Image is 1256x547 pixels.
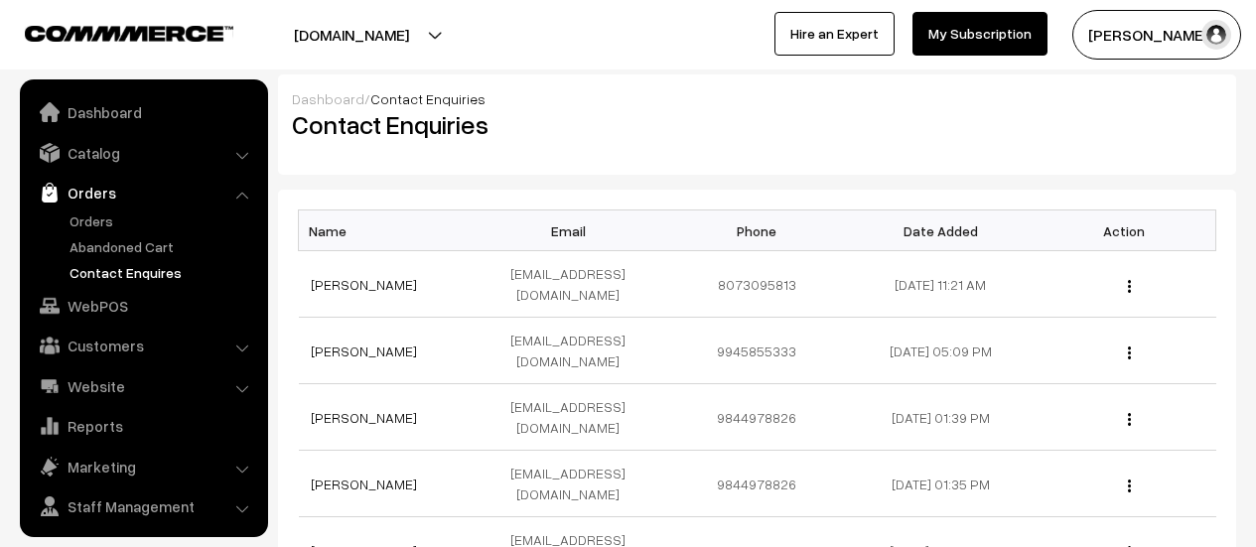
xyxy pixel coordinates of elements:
[25,328,261,363] a: Customers
[299,210,483,251] th: Name
[65,262,261,283] a: Contact Enquires
[849,251,1033,318] td: [DATE] 11:21 AM
[849,318,1033,384] td: [DATE] 05:09 PM
[665,210,849,251] th: Phone
[665,251,849,318] td: 8073095813
[1128,346,1131,359] img: Menu
[1128,479,1131,492] img: Menu
[849,451,1033,517] td: [DATE] 01:35 PM
[65,210,261,231] a: Orders
[311,276,417,293] a: [PERSON_NAME]
[224,10,479,60] button: [DOMAIN_NAME]
[311,409,417,426] a: [PERSON_NAME]
[25,26,233,41] img: COMMMERCE
[482,210,665,251] th: Email
[25,135,261,171] a: Catalog
[292,88,1222,109] div: /
[849,210,1033,251] th: Date Added
[482,384,665,451] td: [EMAIL_ADDRESS][DOMAIN_NAME]
[25,449,261,484] a: Marketing
[25,368,261,404] a: Website
[65,236,261,257] a: Abandoned Cart
[665,384,849,451] td: 9844978826
[665,451,849,517] td: 9844978826
[25,288,261,324] a: WebPOS
[25,408,261,444] a: Reports
[849,384,1033,451] td: [DATE] 01:39 PM
[25,94,261,130] a: Dashboard
[1033,210,1216,251] th: Action
[25,488,261,524] a: Staff Management
[912,12,1047,56] a: My Subscription
[774,12,895,56] a: Hire an Expert
[1201,20,1231,50] img: user
[25,175,261,210] a: Orders
[311,342,417,359] a: [PERSON_NAME]
[292,90,364,107] a: Dashboard
[482,451,665,517] td: [EMAIL_ADDRESS][DOMAIN_NAME]
[1128,280,1131,293] img: Menu
[482,318,665,384] td: [EMAIL_ADDRESS][DOMAIN_NAME]
[370,90,486,107] span: Contact Enquiries
[25,20,199,44] a: COMMMERCE
[1072,10,1241,60] button: [PERSON_NAME]
[1128,413,1131,426] img: Menu
[482,251,665,318] td: [EMAIL_ADDRESS][DOMAIN_NAME]
[311,476,417,492] a: [PERSON_NAME]
[665,318,849,384] td: 9945855333
[292,109,743,140] h2: Contact Enquiries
